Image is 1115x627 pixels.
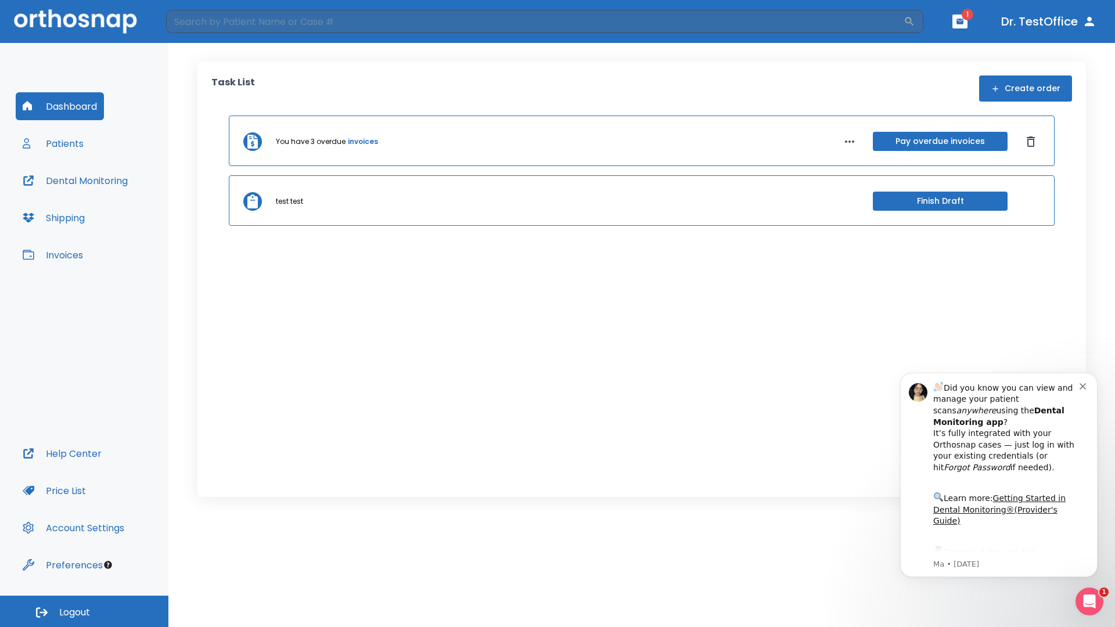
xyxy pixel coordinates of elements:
[16,477,93,505] button: Price List
[1099,588,1109,597] span: 1
[103,560,113,570] div: Tooltip anchor
[16,167,135,194] button: Dental Monitoring
[166,10,904,33] input: Search by Patient Name or Case #
[16,514,131,542] button: Account Settings
[883,358,1115,621] iframe: Intercom notifications message
[348,136,378,147] a: invoices
[16,439,109,467] button: Help Center
[16,92,104,120] button: Dashboard
[276,136,346,147] p: You have 3 overdue
[59,606,90,619] span: Logout
[16,129,91,157] button: Patients
[276,196,303,207] p: test test
[16,241,90,269] button: Invoices
[14,9,137,33] img: Orthosnap
[962,9,973,20] span: 1
[1076,588,1103,615] iframe: Intercom live chat
[873,132,1008,151] button: Pay overdue invoices
[1022,132,1040,151] button: Dismiss
[16,204,92,232] button: Shipping
[211,75,255,102] p: Task List
[997,11,1101,32] button: Dr. TestOffice
[979,75,1072,102] button: Create order
[16,551,110,579] button: Preferences
[873,192,1008,211] button: Finish Draft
